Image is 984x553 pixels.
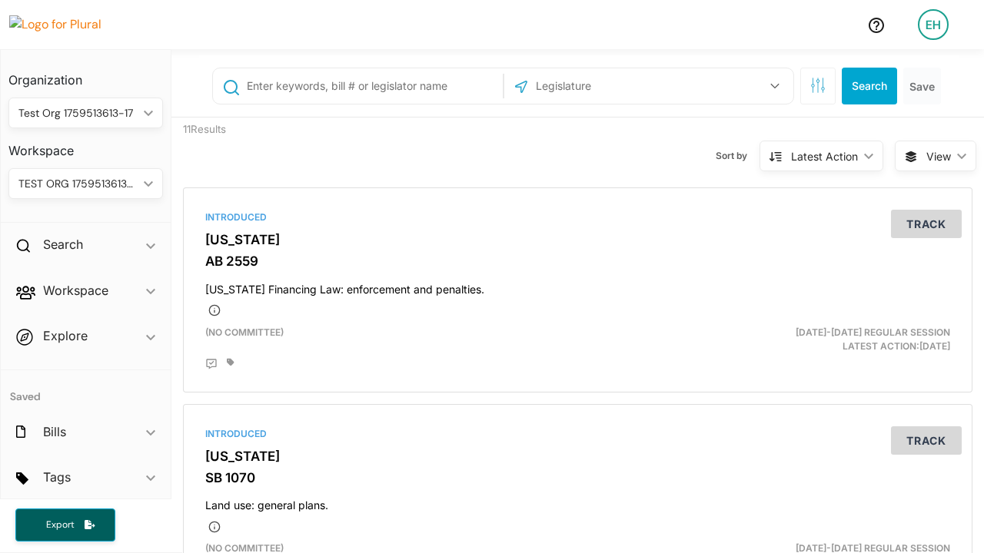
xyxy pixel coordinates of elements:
[245,71,498,101] input: Enter keywords, bill # or legislator name
[903,68,941,104] button: Save
[918,9,949,40] div: EH
[205,232,950,247] h3: [US_STATE]
[796,326,950,338] span: [DATE]-[DATE] Regular Session
[706,326,962,353] div: Latest Action: [DATE]
[43,423,66,440] h2: Bills
[18,105,138,121] div: Test Org 1759513613-17
[842,68,897,104] button: Search
[205,210,950,224] div: Introduced
[9,15,117,34] img: Logo for Plural
[205,449,950,464] h3: [US_STATE]
[716,149,760,163] span: Sort by
[205,358,218,370] div: Add Position Statement
[891,210,962,238] button: Track
[18,176,138,192] div: TEST ORG 1759513613-17
[227,358,234,367] div: Add tags
[43,327,88,344] h2: Explore
[43,236,83,253] h2: Search
[35,518,85,531] span: Export
[205,253,950,269] h3: AB 2559
[891,426,962,455] button: Track
[205,427,950,441] div: Introduced
[15,508,115,541] button: Export
[43,282,108,299] h2: Workspace
[8,128,163,162] h3: Workspace
[534,71,699,101] input: Legislature
[171,118,374,176] div: 11 Results
[8,58,163,91] h3: Organization
[205,276,950,296] h4: [US_STATE] Financing Law: enforcement and penalties.
[926,148,951,164] span: View
[1,370,171,408] h4: Saved
[810,78,826,91] span: Search Filters
[205,470,950,485] h3: SB 1070
[43,469,71,485] h2: Tags
[194,326,706,353] div: (no committee)
[205,492,950,512] h4: Land use: general plans.
[791,148,858,164] div: Latest Action
[906,3,961,46] a: EH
